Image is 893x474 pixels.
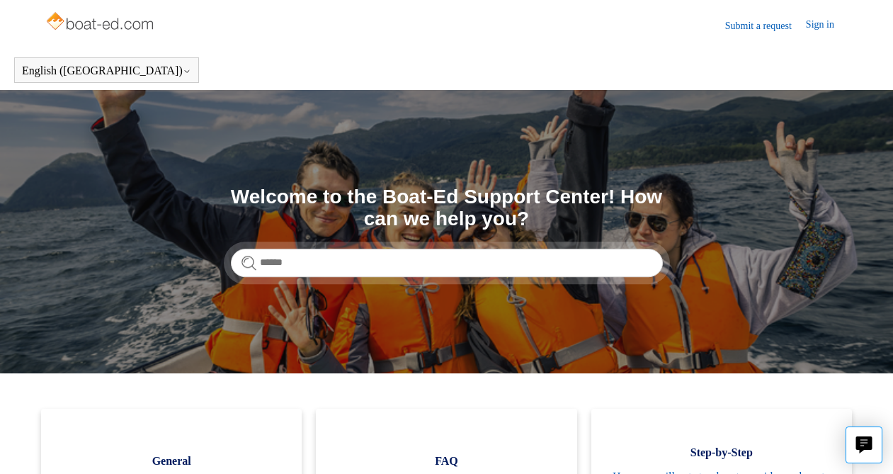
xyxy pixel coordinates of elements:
[231,249,663,277] input: Search
[45,9,157,37] img: Boat-Ed Help Center home page
[725,18,806,33] a: Submit a request
[231,186,663,230] h1: Welcome to the Boat-Ed Support Center! How can we help you?
[62,453,280,470] span: General
[806,17,848,34] a: Sign in
[337,453,555,470] span: FAQ
[613,444,831,461] span: Step-by-Step
[846,427,882,463] button: Live chat
[22,64,191,77] button: English ([GEOGRAPHIC_DATA])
